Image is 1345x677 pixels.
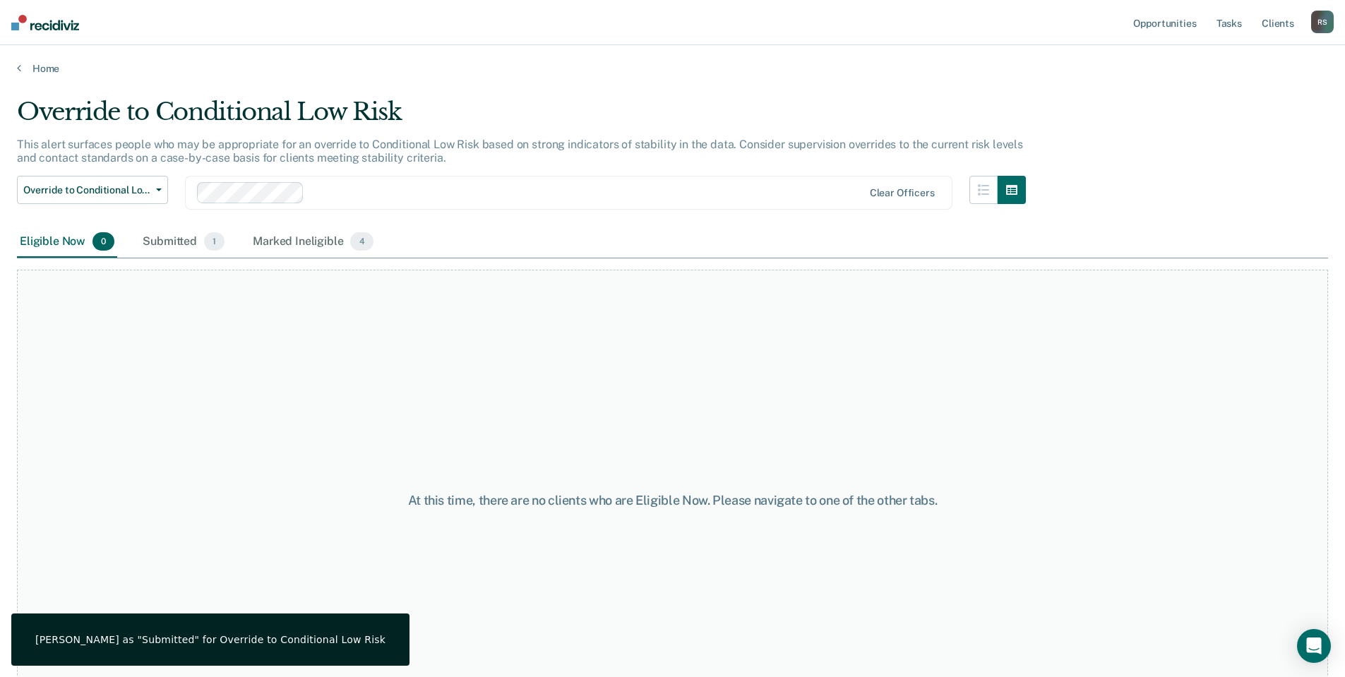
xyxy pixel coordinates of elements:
div: Clear officers [870,187,935,199]
span: 1 [204,232,225,251]
div: [PERSON_NAME] as "Submitted" for Override to Conditional Low Risk [35,633,385,646]
div: Override to Conditional Low Risk [17,97,1026,138]
div: R S [1311,11,1334,33]
div: Eligible Now0 [17,227,117,258]
a: Home [17,62,1328,75]
button: Override to Conditional Low Risk [17,176,168,204]
span: 0 [92,232,114,251]
img: Recidiviz [11,15,79,30]
p: This alert surfaces people who may be appropriate for an override to Conditional Low Risk based o... [17,138,1023,164]
div: Submitted1 [140,227,227,258]
span: Override to Conditional Low Risk [23,184,150,196]
div: Marked Ineligible4 [250,227,376,258]
span: 4 [350,232,373,251]
div: At this time, there are no clients who are Eligible Now. Please navigate to one of the other tabs. [345,493,1000,508]
div: Open Intercom Messenger [1297,629,1331,663]
button: RS [1311,11,1334,33]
